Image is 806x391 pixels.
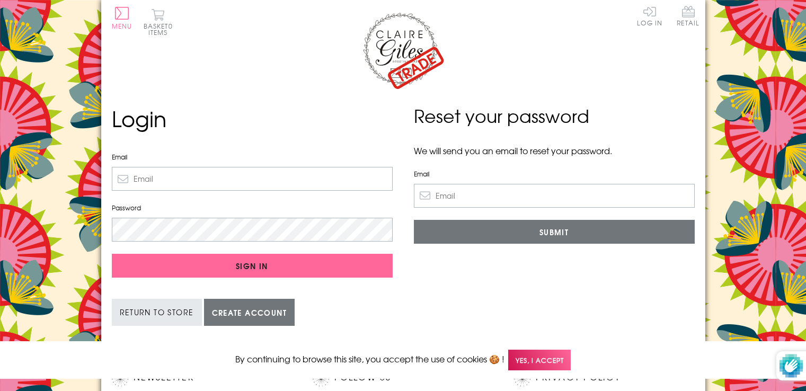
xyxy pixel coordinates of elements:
[144,8,173,35] button: Basket0 items
[112,103,393,135] h1: Login
[637,5,662,26] a: Log In
[112,152,393,162] label: Email
[112,7,132,29] button: Menu
[112,167,393,191] input: Email
[780,351,803,380] img: Protected by hCaptcha
[414,103,695,129] h2: Reset your password
[414,184,695,208] input: Email
[414,220,695,244] input: Submit
[361,11,446,90] img: Claire Giles Trade
[112,299,202,326] a: Return to Store
[414,169,695,179] label: Email
[204,299,295,326] a: Create account
[112,21,132,31] span: Menu
[414,144,695,157] p: We will send you an email to reset your password.
[677,5,699,28] a: Retail
[508,350,571,370] span: Yes, I accept
[112,254,393,278] input: Sign In
[148,21,173,37] span: 0 items
[112,203,393,212] label: Password
[677,5,699,26] span: Retail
